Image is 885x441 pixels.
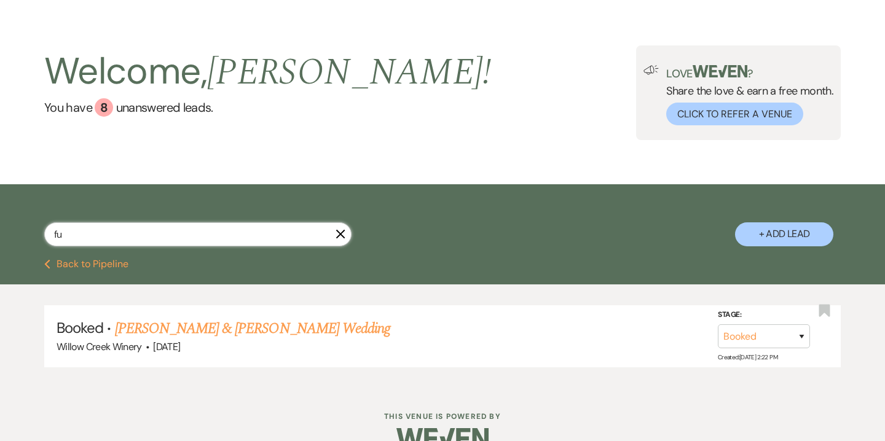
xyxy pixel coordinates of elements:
[44,45,491,98] h2: Welcome,
[44,222,352,246] input: Search by name, event date, email address or phone number
[44,98,491,117] a: You have 8 unanswered leads.
[207,44,491,101] span: [PERSON_NAME] !
[718,353,777,361] span: Created: [DATE] 2:22 PM
[735,222,833,246] button: + Add Lead
[666,103,803,125] button: Click to Refer a Venue
[95,98,113,117] div: 8
[659,65,833,125] div: Share the love & earn a free month.
[666,65,833,79] p: Love ?
[643,65,659,75] img: loud-speaker-illustration.svg
[115,318,390,340] a: [PERSON_NAME] & [PERSON_NAME] Wedding
[153,340,180,353] span: [DATE]
[44,259,128,269] button: Back to Pipeline
[57,318,103,337] span: Booked
[57,340,142,353] span: Willow Creek Winery
[718,308,810,322] label: Stage:
[693,65,747,77] img: weven-logo-green.svg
